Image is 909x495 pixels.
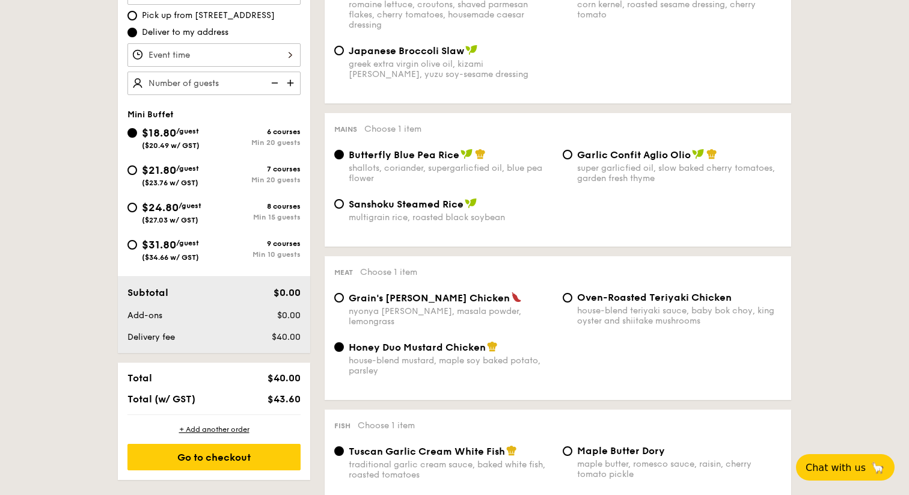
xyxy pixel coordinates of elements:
span: Choose 1 item [364,124,421,134]
div: greek extra virgin olive oil, kizami [PERSON_NAME], yuzu soy-sesame dressing [349,59,553,79]
img: icon-spicy.37a8142b.svg [511,292,522,303]
span: Meat [334,268,353,277]
span: ($27.03 w/ GST) [142,216,198,224]
span: Choose 1 item [360,267,417,277]
div: 7 courses [214,165,301,173]
input: Tuscan Garlic Cream White Fishtraditional garlic cream sauce, baked white fish, roasted tomatoes [334,446,344,456]
div: 6 courses [214,128,301,136]
div: traditional garlic cream sauce, baked white fish, roasted tomatoes [349,460,553,480]
span: Subtotal [127,287,168,298]
span: 🦙 [871,461,885,475]
img: icon-reduce.1d2dbef1.svg [265,72,283,94]
span: Garlic Confit Aglio Olio [577,149,691,161]
input: Deliver to my address [127,28,137,37]
span: Choose 1 item [358,420,415,431]
span: $31.80 [142,238,176,251]
input: $21.80/guest($23.76 w/ GST)7 coursesMin 20 guests [127,165,137,175]
input: Pick up from [STREET_ADDRESS] [127,11,137,20]
div: maple butter, romesco sauce, raisin, cherry tomato pickle [577,459,782,479]
span: Oven-Roasted Teriyaki Chicken [577,292,732,303]
span: Total [127,372,152,384]
input: Oven-Roasted Teriyaki Chickenhouse-blend teriyaki sauce, baby bok choy, king oyster and shiitake ... [563,293,572,303]
img: icon-vegan.f8ff3823.svg [692,149,704,159]
div: + Add another order [127,425,301,434]
span: Maple Butter Dory [577,445,665,457]
span: /guest [176,127,199,135]
img: icon-chef-hat.a58ddaea.svg [706,149,717,159]
input: Number of guests [127,72,301,95]
img: icon-chef-hat.a58ddaea.svg [506,445,517,456]
div: Min 10 guests [214,250,301,259]
span: ($23.76 w/ GST) [142,179,198,187]
div: Min 20 guests [214,176,301,184]
img: icon-vegan.f8ff3823.svg [465,198,477,209]
input: Event time [127,43,301,67]
span: Tuscan Garlic Cream White Fish [349,446,505,457]
div: house-blend teriyaki sauce, baby bok choy, king oyster and shiitake mushrooms [577,306,782,326]
div: Min 20 guests [214,138,301,147]
span: Chat with us [806,462,866,473]
span: /guest [179,201,201,210]
span: /guest [176,239,199,247]
input: $24.80/guest($27.03 w/ GST)8 coursesMin 15 guests [127,203,137,212]
span: Honey Duo Mustard Chicken [349,342,486,353]
img: icon-add.58712e84.svg [283,72,301,94]
span: Deliver to my address [142,26,228,38]
span: $24.80 [142,201,179,214]
span: $21.80 [142,164,176,177]
span: Total (w/ GST) [127,393,195,405]
input: Maple Butter Dorymaple butter, romesco sauce, raisin, cherry tomato pickle [563,446,572,456]
span: $43.60 [268,393,301,405]
div: 8 courses [214,202,301,211]
img: icon-chef-hat.a58ddaea.svg [475,149,486,159]
img: icon-vegan.f8ff3823.svg [461,149,473,159]
span: $0.00 [277,310,301,321]
span: Mini Buffet [127,109,174,120]
button: Chat with us🦙 [796,454,895,481]
div: Go to checkout [127,444,301,470]
div: Min 15 guests [214,213,301,221]
span: Butterfly Blue Pea Rice [349,149,459,161]
img: icon-chef-hat.a58ddaea.svg [487,341,498,352]
span: Japanese Broccoli Slaw [349,45,464,57]
input: $18.80/guest($20.49 w/ GST)6 coursesMin 20 guests [127,128,137,138]
span: /guest [176,164,199,173]
input: Sanshoku Steamed Ricemultigrain rice, roasted black soybean [334,199,344,209]
span: Delivery fee [127,332,175,342]
span: ($34.66 w/ GST) [142,253,199,262]
span: Grain's [PERSON_NAME] Chicken [349,292,510,304]
span: $40.00 [272,332,301,342]
img: icon-vegan.f8ff3823.svg [465,45,477,55]
input: Honey Duo Mustard Chickenhouse-blend mustard, maple soy baked potato, parsley [334,342,344,352]
span: Fish [334,422,350,430]
span: $0.00 [274,287,301,298]
input: Garlic Confit Aglio Oliosuper garlicfied oil, slow baked cherry tomatoes, garden fresh thyme [563,150,572,159]
div: nyonya [PERSON_NAME], masala powder, lemongrass [349,306,553,327]
span: Add-ons [127,310,162,321]
div: house-blend mustard, maple soy baked potato, parsley [349,355,553,376]
span: $18.80 [142,126,176,140]
input: Butterfly Blue Pea Riceshallots, coriander, supergarlicfied oil, blue pea flower [334,150,344,159]
span: ($20.49 w/ GST) [142,141,200,150]
div: 9 courses [214,239,301,248]
input: Grain's [PERSON_NAME] Chickennyonya [PERSON_NAME], masala powder, lemongrass [334,293,344,303]
div: shallots, coriander, supergarlicfied oil, blue pea flower [349,163,553,183]
input: $31.80/guest($34.66 w/ GST)9 coursesMin 10 guests [127,240,137,250]
input: Japanese Broccoli Slawgreek extra virgin olive oil, kizami [PERSON_NAME], yuzu soy-sesame dressing [334,46,344,55]
span: $40.00 [268,372,301,384]
span: Pick up from [STREET_ADDRESS] [142,10,275,22]
div: super garlicfied oil, slow baked cherry tomatoes, garden fresh thyme [577,163,782,183]
span: Mains [334,125,357,134]
span: Sanshoku Steamed Rice [349,198,464,210]
div: multigrain rice, roasted black soybean [349,212,553,223]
